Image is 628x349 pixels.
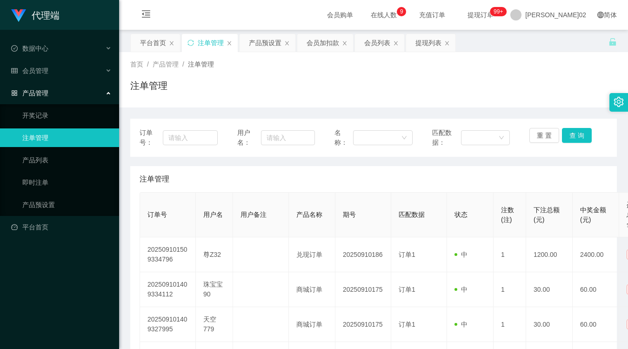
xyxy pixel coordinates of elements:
[22,89,48,97] font: 产品管理
[140,128,163,148] span: 订单号：
[307,34,339,52] div: 会员加扣款
[11,90,18,96] i: 图标： AppStore-O
[22,106,112,125] a: 开奖记录
[11,218,112,236] a: 图标： 仪表板平台首页
[140,307,196,342] td: 202509101409327995
[296,211,322,218] span: 产品名称
[227,40,232,46] i: 图标： 关闭
[289,272,335,307] td: 商城订单
[196,272,233,307] td: 珠宝宝90
[147,60,149,68] span: /
[196,307,233,342] td: 天空779
[241,211,267,218] span: 用户备注
[22,45,48,52] font: 数据中心
[399,211,425,218] span: 匹配数据
[11,45,18,52] i: 图标： check-circle-o
[335,237,391,272] td: 20250910186
[397,7,406,16] sup: 9
[289,237,335,272] td: 兑现订单
[22,195,112,214] a: 产品预设置
[444,40,450,46] i: 图标： 关闭
[130,0,162,30] i: 图标： menu-fold
[22,67,48,74] font: 会员管理
[11,9,26,22] img: logo.9652507e.png
[289,307,335,342] td: 商城订单
[419,11,445,19] font: 充值订单
[526,272,573,307] td: 30.00
[11,11,60,19] a: 代理端
[187,40,194,46] i: 图标： 同步
[147,211,167,218] span: 订单号
[335,272,391,307] td: 20250910175
[529,128,559,143] button: 重 置
[343,211,356,218] span: 期号
[371,11,397,19] font: 在线人数
[249,34,281,52] div: 产品预设置
[153,60,179,68] span: 产品管理
[608,38,617,46] i: 图标： 解锁
[203,211,223,218] span: 用户名
[399,321,415,328] span: 订单1
[562,128,592,143] button: 查 询
[393,40,399,46] i: 图标： 关闭
[22,173,112,192] a: 即时注单
[334,128,353,148] span: 名称：
[335,307,391,342] td: 20250910175
[468,11,494,19] font: 提现订单
[415,34,441,52] div: 提现列表
[11,67,18,74] i: 图标： table
[573,237,619,272] td: 2400.00
[490,7,507,16] sup: 1152
[163,130,218,145] input: 请输入
[261,130,315,145] input: 请输入
[573,307,619,342] td: 60.00
[130,79,167,93] h1: 注单管理
[461,251,468,258] font: 中
[196,237,233,272] td: 尊Z32
[597,12,604,18] i: 图标： global
[140,174,169,185] span: 注单管理
[22,151,112,169] a: 产品列表
[534,206,560,223] span: 下注总额(元)
[494,237,526,272] td: 1
[284,40,290,46] i: 图标： 关闭
[432,128,461,148] span: 匹配数据：
[526,307,573,342] td: 30.00
[604,11,617,19] font: 简体
[461,286,468,293] font: 中
[198,34,224,52] div: 注单管理
[573,272,619,307] td: 60.00
[169,40,174,46] i: 图标： 关闭
[237,128,261,148] span: 用户名：
[580,206,606,223] span: 中奖金额(元)
[364,34,390,52] div: 会员列表
[454,211,468,218] span: 状态
[140,272,196,307] td: 202509101409334112
[182,60,184,68] span: /
[526,237,573,272] td: 1200.00
[342,40,347,46] i: 图标： 关闭
[499,135,504,141] i: 图标： 向下
[140,237,196,272] td: 202509101509334796
[188,60,214,68] span: 注单管理
[501,206,514,223] span: 注数(注)
[614,97,624,107] i: 图标： 设置
[461,321,468,328] font: 中
[400,7,403,16] p: 9
[494,272,526,307] td: 1
[32,0,60,30] h1: 代理端
[494,307,526,342] td: 1
[401,135,407,141] i: 图标： 向下
[130,60,143,68] span: 首页
[399,286,415,293] span: 订单1
[140,34,166,52] div: 平台首页
[22,128,112,147] a: 注单管理
[399,251,415,258] span: 订单1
